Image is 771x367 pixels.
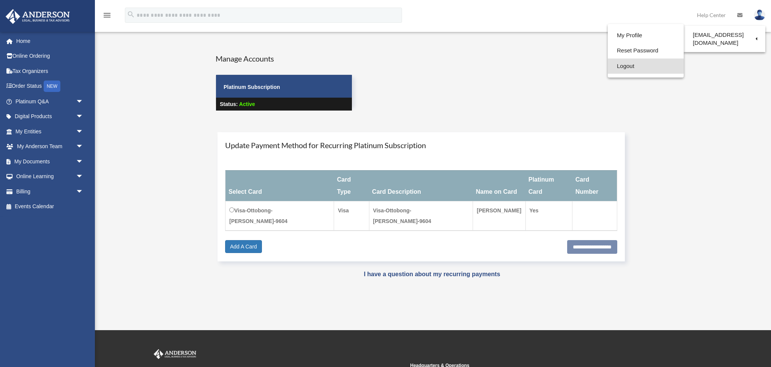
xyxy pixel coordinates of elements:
[369,170,473,201] th: Card Description
[608,59,684,74] a: Logout
[5,109,95,124] a: Digital Productsarrow_drop_down
[76,184,91,199] span: arrow_drop_down
[44,81,60,92] div: NEW
[225,170,334,201] th: Select Card
[572,170,617,201] th: Card Number
[754,9,765,21] img: User Pic
[525,170,572,201] th: Platinum Card
[5,79,95,94] a: Order StatusNEW
[102,11,112,20] i: menu
[76,139,91,155] span: arrow_drop_down
[5,63,95,79] a: Tax Organizers
[5,139,95,154] a: My Anderson Teamarrow_drop_down
[473,170,525,201] th: Name on Card
[608,43,684,59] a: Reset Password
[76,109,91,125] span: arrow_drop_down
[102,13,112,20] a: menu
[225,240,262,253] a: Add A Card
[525,201,572,231] td: Yes
[5,49,95,64] a: Online Ordering
[76,124,91,139] span: arrow_drop_down
[364,271,500,277] a: I have a question about my recurring payments
[225,201,334,231] td: Visa-Ottobong-[PERSON_NAME]-9604
[684,28,765,50] a: [EMAIL_ADDRESS][DOMAIN_NAME]
[127,10,135,19] i: search
[608,28,684,43] a: My Profile
[5,124,95,139] a: My Entitiesarrow_drop_down
[334,201,369,231] td: Visa
[224,84,280,90] strong: Platinum Subscription
[5,33,95,49] a: Home
[239,101,255,107] span: Active
[220,101,238,107] strong: Status:
[5,199,95,214] a: Events Calendar
[76,154,91,169] span: arrow_drop_down
[225,140,617,150] h4: Update Payment Method for Recurring Platinum Subscription
[76,169,91,185] span: arrow_drop_down
[369,201,473,231] td: Visa-Ottobong-[PERSON_NAME]-9604
[76,94,91,109] span: arrow_drop_down
[5,184,95,199] a: Billingarrow_drop_down
[5,169,95,184] a: Online Learningarrow_drop_down
[152,349,198,359] img: Anderson Advisors Platinum Portal
[334,170,369,201] th: Card Type
[5,94,95,109] a: Platinum Q&Aarrow_drop_down
[3,9,72,24] img: Anderson Advisors Platinum Portal
[473,201,525,231] td: [PERSON_NAME]
[216,53,352,64] h4: Manage Accounts
[5,154,95,169] a: My Documentsarrow_drop_down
